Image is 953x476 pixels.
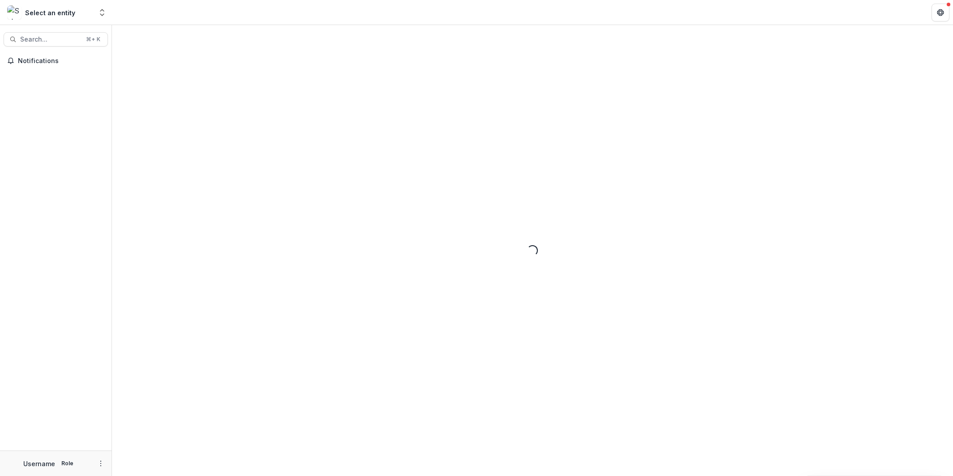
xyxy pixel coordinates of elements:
div: Select an entity [25,8,75,17]
p: Role [59,459,76,467]
button: Open entity switcher [96,4,108,21]
span: Search... [20,36,81,43]
span: Notifications [18,57,104,65]
button: Get Help [932,4,949,21]
button: Notifications [4,54,108,68]
button: Search... [4,32,108,47]
img: Select an entity [7,5,21,20]
button: More [95,458,106,469]
p: Username [23,459,55,468]
div: ⌘ + K [84,34,102,44]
